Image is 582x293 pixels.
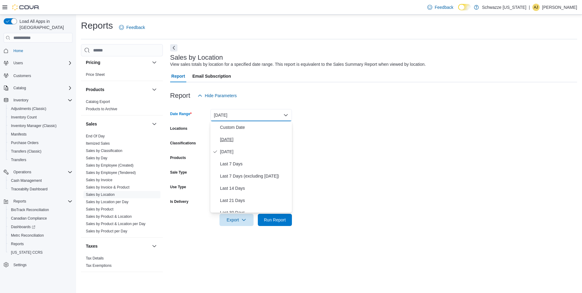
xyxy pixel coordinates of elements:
span: Sales by Product & Location per Day [86,221,145,226]
button: Reports [6,240,75,248]
h3: Pricing [86,59,100,65]
span: [US_STATE] CCRS [11,250,43,255]
span: Custom Date [220,124,289,131]
button: Canadian Compliance [6,214,75,223]
a: Catalog Export [86,100,110,104]
a: Products to Archive [86,107,117,111]
span: Inventory Manager (Classic) [9,122,72,129]
div: Select listbox [210,121,292,213]
span: Tax Details [86,256,104,261]
button: Next [170,44,177,51]
div: View sales totals by location for a specified date range. This report is equivalent to the Sales ... [170,61,426,68]
a: End Of Day [86,134,105,138]
a: Sales by Location per Day [86,200,128,204]
a: Sales by Invoice & Product [86,185,129,189]
button: Export [219,214,254,226]
button: [DATE] [210,109,292,121]
button: Operations [11,168,34,176]
span: Feedback [126,24,145,30]
label: Sale Type [170,170,187,175]
a: Feedback [425,1,456,13]
span: Adjustments (Classic) [9,105,72,112]
span: Sales by Invoice [86,178,112,182]
nav: Complex example [4,44,72,285]
span: Transfers [9,156,72,164]
a: Transfers [9,156,29,164]
span: Reports [11,198,72,205]
a: Adjustments (Classic) [9,105,49,112]
span: End Of Day [86,134,105,139]
span: Canadian Compliance [11,216,47,221]
a: Customers [11,72,33,79]
img: Cova [12,4,40,10]
a: Tax Details [86,256,104,260]
span: Run Report [264,217,286,223]
a: Sales by Day [86,156,107,160]
h3: Report [170,92,190,99]
button: Inventory Count [6,113,75,122]
span: Traceabilty Dashboard [9,185,72,193]
span: Last 30 Days [220,209,289,216]
h3: Sales by Location [170,54,223,61]
a: Settings [11,261,29,269]
span: Home [13,48,23,53]
span: Load All Apps in [GEOGRAPHIC_DATA] [17,18,72,30]
span: Sales by Location per Day [86,199,128,204]
span: Last 7 Days [220,160,289,168]
span: Customers [11,72,72,79]
span: Dashboards [11,224,35,229]
span: Users [11,59,72,67]
a: Purchase Orders [9,139,41,146]
span: Adjustments (Classic) [11,106,46,111]
button: Customers [1,71,75,80]
p: [PERSON_NAME] [542,4,577,11]
button: Transfers (Classic) [6,147,75,156]
span: Settings [13,263,26,267]
button: Catalog [11,84,28,92]
span: Catalog [13,86,26,90]
span: Hide Parameters [205,93,237,99]
button: Reports [1,197,75,206]
button: Reports [11,198,29,205]
a: Sales by Employee (Created) [86,163,134,168]
span: Export [223,214,250,226]
a: [US_STATE] CCRS [9,249,45,256]
button: Home [1,46,75,55]
div: Products [81,98,163,115]
span: Reports [13,199,26,204]
button: Pricing [151,59,158,66]
button: Manifests [6,130,75,139]
button: Users [1,59,75,67]
span: Transfers (Classic) [9,148,72,155]
label: Classifications [170,141,196,146]
button: Metrc Reconciliation [6,231,75,240]
button: Adjustments (Classic) [6,104,75,113]
span: Metrc Reconciliation [11,233,44,238]
a: Metrc Reconciliation [9,232,46,239]
span: Canadian Compliance [9,215,72,222]
a: Sales by Product [86,207,114,211]
a: Dashboards [6,223,75,231]
div: Taxes [81,255,163,272]
a: Sales by Product & Location per Day [86,222,145,226]
a: BioTrack Reconciliation [9,206,51,214]
span: Inventory [11,97,72,104]
span: Last 7 Days (excluding [DATE]) [220,172,289,180]
a: Sales by Product per Day [86,229,127,233]
button: Inventory [1,96,75,104]
button: Sales [151,120,158,128]
button: Hide Parameters [195,90,239,102]
span: BioTrack Reconciliation [9,206,72,214]
button: Traceabilty Dashboard [6,185,75,193]
a: Tax Exemptions [86,263,112,268]
p: Schwazze [US_STATE] [482,4,526,11]
span: Purchase Orders [11,140,39,145]
label: Products [170,155,186,160]
span: Metrc Reconciliation [9,232,72,239]
a: Sales by Classification [86,149,122,153]
a: Home [11,47,26,55]
button: [US_STATE] CCRS [6,248,75,257]
span: Catalog Export [86,99,110,104]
